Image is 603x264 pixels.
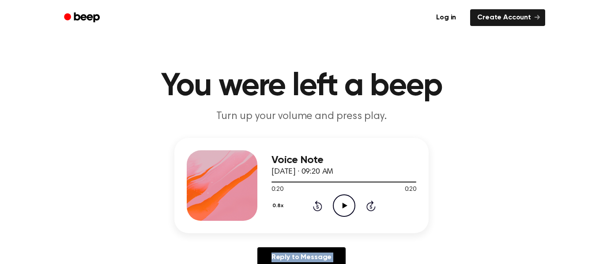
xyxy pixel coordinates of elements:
[427,7,465,28] a: Log in
[470,9,545,26] a: Create Account
[132,109,471,124] p: Turn up your volume and press play.
[271,168,333,176] span: [DATE] · 09:20 AM
[75,71,528,102] h1: You were left a beep
[271,154,416,166] h3: Voice Note
[271,185,283,194] span: 0:20
[271,198,286,213] button: 0.8x
[58,9,108,26] a: Beep
[405,185,416,194] span: 0:20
